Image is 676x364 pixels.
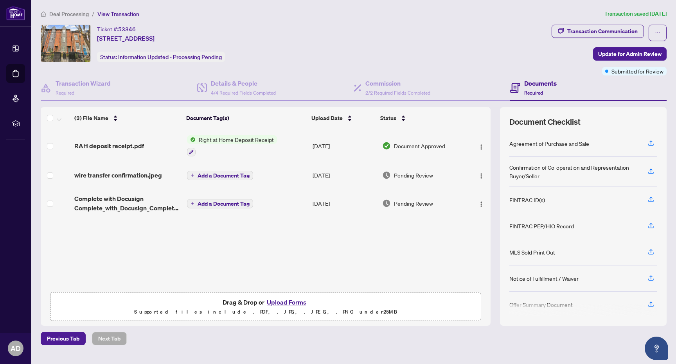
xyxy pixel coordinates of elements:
span: Update for Admin Review [598,48,662,60]
button: Next Tab [92,332,127,345]
div: MLS Sold Print Out [509,248,555,256]
div: Offer Summary Document [509,300,573,309]
span: Required [524,90,543,96]
span: Pending Review [394,199,433,208]
img: Document Status [382,142,391,150]
div: Transaction Communication [567,25,638,38]
span: RAH deposit receipt.pdf [74,141,144,151]
li: / [92,9,94,18]
span: ellipsis [655,30,660,36]
span: Submitted for Review [611,67,663,75]
span: 53346 [118,26,136,33]
td: [DATE] [309,163,379,188]
span: wire transfer confirmation.jpeg [74,170,162,180]
td: [DATE] [309,188,379,219]
div: Status: [97,52,225,62]
span: Upload Date [311,114,343,122]
span: plus [191,173,194,177]
span: Drag & Drop orUpload FormsSupported files include .PDF, .JPG, .JPEG, .PNG under25MB [50,292,481,321]
button: Add a Document Tag [187,199,253,208]
span: Previous Tab [47,332,79,345]
div: Ticket #: [97,25,136,34]
button: Previous Tab [41,332,86,345]
button: Upload Forms [264,297,309,307]
span: plus [191,201,194,205]
button: Logo [475,140,487,152]
span: 4/4 Required Fields Completed [211,90,276,96]
button: Transaction Communication [552,25,644,38]
span: Add a Document Tag [198,201,250,206]
span: AD [11,343,21,354]
th: (3) File Name [71,107,183,129]
span: Complete with Docusign Complete_with_Docusign_Complete_with_Docusig-13.pdf [74,194,180,213]
span: 2/2 Required Fields Completed [365,90,430,96]
img: Logo [478,201,484,207]
span: [STREET_ADDRESS] [97,34,155,43]
span: Required [56,90,74,96]
button: Update for Admin Review [593,47,667,61]
div: FINTRAC ID(s) [509,195,545,204]
th: Status [377,107,464,129]
article: Transaction saved [DATE] [604,9,667,18]
h4: Details & People [211,79,276,88]
span: Status [380,114,396,122]
span: Document Approved [394,142,445,150]
img: Logo [478,173,484,179]
span: Drag & Drop or [223,297,309,307]
button: Status IconRight at Home Deposit Receipt [187,135,277,156]
button: Add a Document Tag [187,170,253,180]
span: Add a Document Tag [198,173,250,178]
img: Status Icon [187,135,196,144]
div: Agreement of Purchase and Sale [509,139,589,148]
span: Deal Processing [49,11,89,18]
button: Open asap [645,337,668,360]
button: Logo [475,169,487,181]
img: logo [6,6,25,20]
th: Upload Date [308,107,378,129]
h4: Commission [365,79,430,88]
img: Logo [478,144,484,150]
span: home [41,11,46,17]
span: View Transaction [97,11,139,18]
img: Document Status [382,199,391,208]
span: Right at Home Deposit Receipt [196,135,277,144]
h4: Transaction Wizard [56,79,111,88]
th: Document Tag(s) [183,107,308,129]
img: IMG-C12310796_1.jpg [41,25,90,62]
h4: Documents [524,79,557,88]
td: [DATE] [309,129,379,163]
div: Notice of Fulfillment / Waiver [509,274,579,283]
button: Add a Document Tag [187,198,253,208]
span: Pending Review [394,171,433,179]
p: Supported files include .PDF, .JPG, .JPEG, .PNG under 25 MB [55,307,476,317]
button: Logo [475,197,487,210]
div: Confirmation of Co-operation and Representation—Buyer/Seller [509,163,638,180]
span: (3) File Name [74,114,108,122]
span: Information Updated - Processing Pending [118,54,222,61]
span: Document Checklist [509,117,581,127]
button: Add a Document Tag [187,171,253,180]
div: FINTRAC PEP/HIO Record [509,222,574,230]
img: Document Status [382,171,391,179]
